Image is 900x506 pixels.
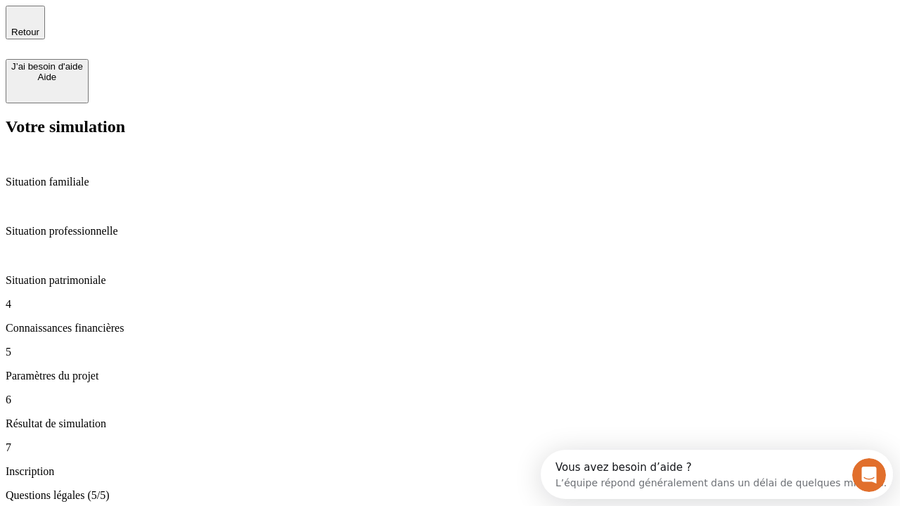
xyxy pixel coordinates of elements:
[6,417,894,430] p: Résultat de simulation
[11,72,83,82] div: Aide
[6,176,894,188] p: Situation familiale
[6,225,894,238] p: Situation professionnelle
[852,458,886,492] iframe: Intercom live chat
[6,465,894,478] p: Inscription
[6,59,89,103] button: J’ai besoin d'aideAide
[6,489,894,502] p: Questions légales (5/5)
[11,27,39,37] span: Retour
[6,322,894,335] p: Connaissances financières
[6,394,894,406] p: 6
[541,450,893,499] iframe: Intercom live chat discovery launcher
[6,370,894,382] p: Paramètres du projet
[6,6,45,39] button: Retour
[6,274,894,287] p: Situation patrimoniale
[6,298,894,311] p: 4
[6,441,894,454] p: 7
[6,346,894,358] p: 5
[15,12,346,23] div: Vous avez besoin d’aide ?
[6,117,894,136] h2: Votre simulation
[11,61,83,72] div: J’ai besoin d'aide
[6,6,387,44] div: Ouvrir le Messenger Intercom
[15,23,346,38] div: L’équipe répond généralement dans un délai de quelques minutes.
